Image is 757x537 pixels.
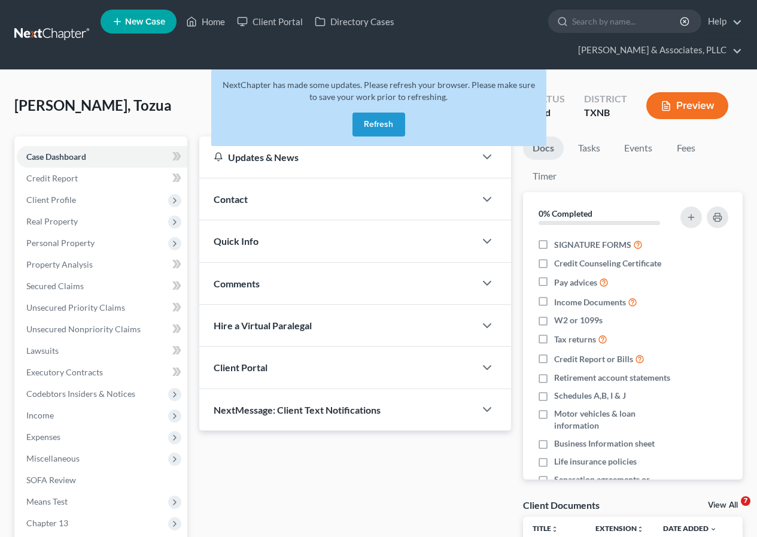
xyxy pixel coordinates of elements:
[554,239,631,251] span: SIGNATURE FORMS
[14,96,172,114] span: [PERSON_NAME], Tozua
[17,168,187,189] a: Credit Report
[637,526,644,533] i: unfold_more
[17,275,187,297] a: Secured Claims
[26,259,93,269] span: Property Analysis
[26,151,86,162] span: Case Dashboard
[530,106,565,120] div: Filed
[667,136,705,160] a: Fees
[26,367,103,377] span: Executory Contracts
[26,281,84,291] span: Secured Claims
[523,499,600,511] div: Client Documents
[180,11,231,32] a: Home
[554,296,626,308] span: Income Documents
[554,314,603,326] span: W2 or 1099s
[17,362,187,383] a: Executory Contracts
[554,277,597,289] span: Pay advices
[572,40,742,61] a: [PERSON_NAME] & Associates, PLLC
[554,353,633,365] span: Credit Report or Bills
[26,216,78,226] span: Real Property
[663,524,717,533] a: Date Added expand_more
[26,475,76,485] span: SOFA Review
[572,10,682,32] input: Search by name...
[214,320,312,331] span: Hire a Virtual Paralegal
[26,345,59,356] span: Lawsuits
[551,526,558,533] i: unfold_more
[17,318,187,340] a: Unsecured Nonpriority Claims
[702,11,742,32] a: Help
[554,408,677,432] span: Motor vehicles & loan information
[26,389,135,399] span: Codebtors Insiders & Notices
[716,496,745,525] iframe: Intercom live chat
[554,390,626,402] span: Schedules A,B, I & J
[214,278,260,289] span: Comments
[309,11,400,32] a: Directory Cases
[26,302,125,313] span: Unsecured Priority Claims
[584,92,627,106] div: District
[17,340,187,362] a: Lawsuits
[615,136,662,160] a: Events
[554,333,596,345] span: Tax returns
[26,410,54,420] span: Income
[584,106,627,120] div: TXNB
[223,80,535,102] span: NextChapter has made some updates. Please refresh your browser. Please make sure to save your wor...
[26,432,60,442] span: Expenses
[125,17,165,26] span: New Case
[554,474,677,497] span: Separation agreements or decrees of divorces
[26,453,80,463] span: Miscellaneous
[352,113,405,136] button: Refresh
[554,257,661,269] span: Credit Counseling Certificate
[710,526,717,533] i: expand_more
[214,404,381,415] span: NextMessage: Client Text Notifications
[26,195,76,205] span: Client Profile
[554,456,637,468] span: Life insurance policies
[741,496,750,506] span: 7
[17,254,187,275] a: Property Analysis
[533,524,558,533] a: Titleunfold_more
[214,362,267,373] span: Client Portal
[214,235,259,247] span: Quick Info
[554,438,655,450] span: Business Information sheet
[595,524,644,533] a: Extensionunfold_more
[646,92,728,119] button: Preview
[530,92,565,106] div: Status
[26,518,68,528] span: Chapter 13
[231,11,309,32] a: Client Portal
[26,238,95,248] span: Personal Property
[708,501,738,509] a: View All
[539,208,592,219] strong: 0% Completed
[26,324,141,334] span: Unsecured Nonpriority Claims
[554,372,670,384] span: Retirement account statements
[17,297,187,318] a: Unsecured Priority Claims
[568,136,610,160] a: Tasks
[17,469,187,491] a: SOFA Review
[214,151,461,163] div: Updates & News
[523,165,566,188] a: Timer
[214,193,248,205] span: Contact
[26,173,78,183] span: Credit Report
[17,146,187,168] a: Case Dashboard
[26,496,68,506] span: Means Test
